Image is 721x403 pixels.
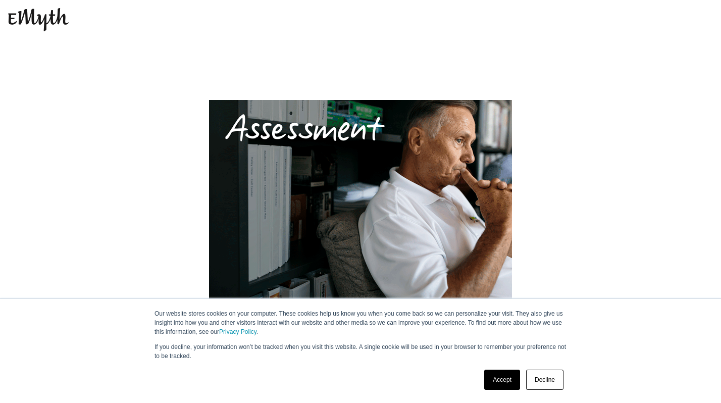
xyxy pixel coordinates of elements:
img: business-systems-assessment [209,100,512,301]
img: EMyth [8,8,69,31]
p: If you decline, your information won’t be tracked when you visit this website. A single cookie wi... [154,342,566,361]
a: Accept [484,370,520,390]
a: Decline [526,370,563,390]
p: Our website stores cookies on your computer. These cookies help us know you when you come back so... [154,309,566,336]
a: Privacy Policy [219,328,256,335]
